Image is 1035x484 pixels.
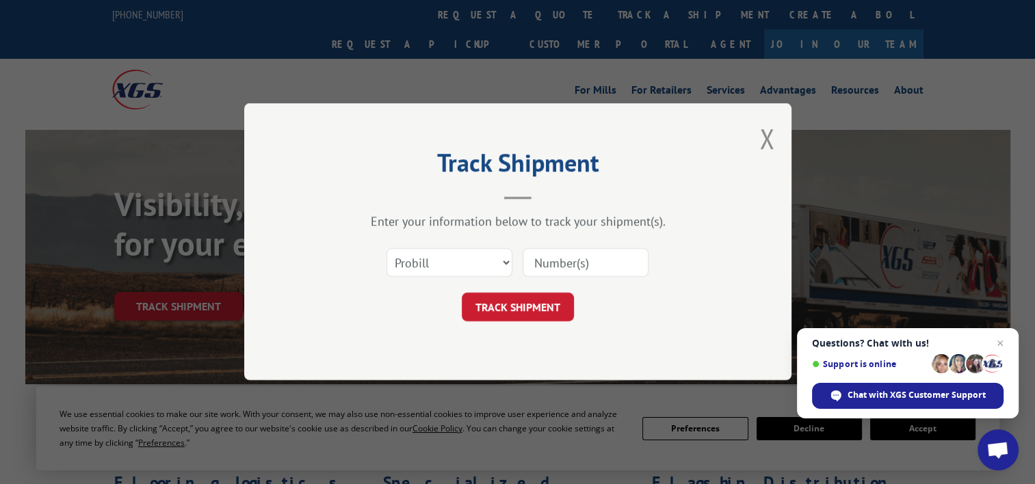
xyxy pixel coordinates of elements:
[313,214,723,230] div: Enter your information below to track your shipment(s).
[313,153,723,179] h2: Track Shipment
[523,249,648,278] input: Number(s)
[812,338,1004,349] span: Questions? Chat with us!
[462,293,574,322] button: TRACK SHIPMENT
[812,383,1004,409] div: Chat with XGS Customer Support
[812,359,927,369] span: Support is online
[848,389,986,401] span: Chat with XGS Customer Support
[759,120,774,157] button: Close modal
[978,429,1019,470] div: Open chat
[992,335,1008,351] span: Close chat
